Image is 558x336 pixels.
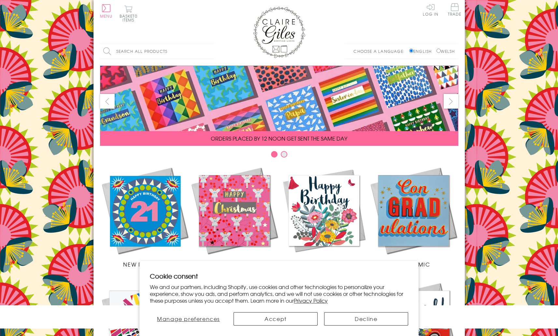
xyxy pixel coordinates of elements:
button: Menu [100,4,113,18]
p: Choose a language: [353,48,408,54]
span: Menu [100,13,113,19]
a: New Releases [100,166,190,268]
label: English [409,48,435,54]
img: Claire Giles Greetings Cards [253,7,305,58]
span: Manage preferences [157,315,220,323]
input: Welsh [436,49,441,53]
button: prev [100,94,115,109]
span: Academic [397,260,430,268]
a: Log In [423,3,438,16]
span: New Releases [123,260,166,268]
span: Christmas [218,260,251,268]
span: Trade [448,3,462,16]
p: We and our partners, including Shopify, use cookies and other technologies to personalize your ex... [150,283,408,304]
input: Search [207,44,214,59]
input: English [409,49,413,53]
div: Carousel Pagination [100,151,458,161]
button: Accept [234,312,318,326]
label: Welsh [436,48,455,54]
a: Christmas [190,166,279,268]
button: Carousel Page 2 [281,151,287,158]
a: Trade [448,3,462,17]
a: Privacy Policy [294,297,328,304]
span: ORDERS PLACED BY 12 NOON GET SENT THE SAME DAY [211,134,347,142]
button: Carousel Page 1 (Current Slide) [271,151,278,158]
input: Search all products [100,44,214,59]
button: Manage preferences [150,312,227,326]
a: Birthdays [279,166,369,268]
span: Birthdays [308,260,339,268]
h2: Cookie consent [150,271,408,281]
button: Basket0 items [120,5,137,22]
span: 0 items [122,13,137,23]
a: Academic [369,166,458,268]
button: Decline [324,312,408,326]
button: next [444,94,458,109]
